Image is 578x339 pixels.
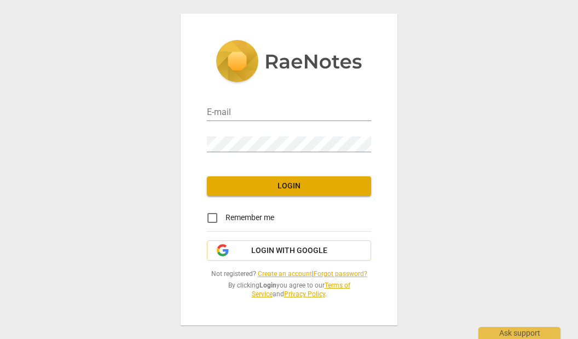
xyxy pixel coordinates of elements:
[226,212,274,223] span: Remember me
[259,281,276,289] b: Login
[216,181,362,192] span: Login
[216,40,362,85] img: 5ac2273c67554f335776073100b6d88f.svg
[207,281,371,299] span: By clicking you agree to our and .
[478,327,560,339] div: Ask support
[251,245,327,256] span: Login with Google
[252,281,350,298] a: Terms of Service
[207,176,371,196] button: Login
[207,269,371,279] span: Not registered? |
[314,270,367,278] a: Forgot password?
[207,240,371,261] button: Login with Google
[258,270,312,278] a: Create an account
[284,290,325,298] a: Privacy Policy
